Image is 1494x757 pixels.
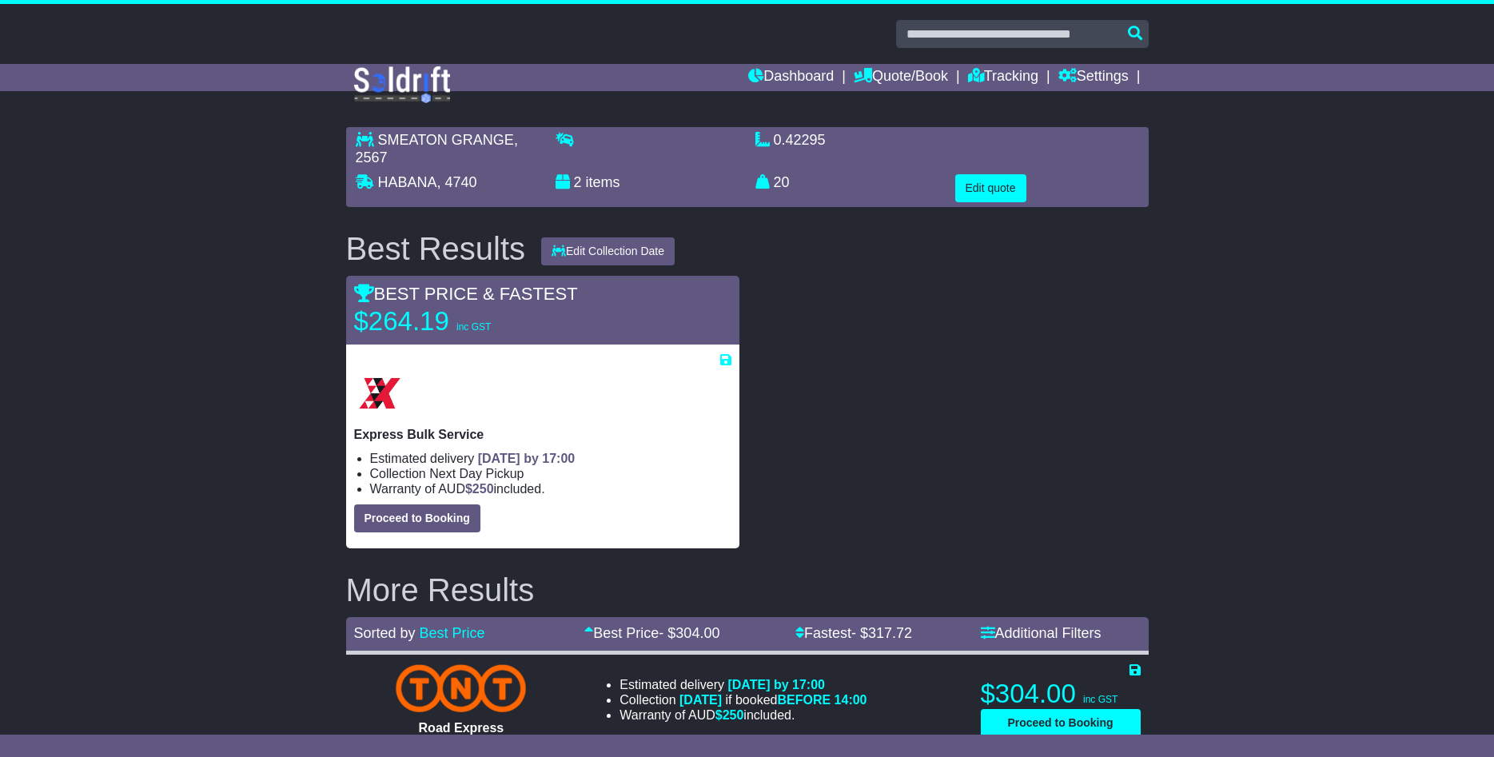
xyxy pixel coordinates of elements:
[370,481,731,496] li: Warranty of AUD included.
[354,368,405,419] img: Border Express: Express Bulk Service
[748,64,834,91] a: Dashboard
[478,452,576,465] span: [DATE] by 17:00
[378,174,437,190] span: HABANA
[620,707,867,723] li: Warranty of AUD included.
[338,231,534,266] div: Best Results
[370,466,731,481] li: Collection
[419,721,504,735] span: Road Express
[777,693,831,707] span: BEFORE
[968,64,1038,91] a: Tracking
[774,132,826,148] span: 0.42295
[346,572,1149,608] h2: More Results
[429,467,524,480] span: Next Day Pickup
[868,625,912,641] span: 317.72
[356,132,518,165] span: , 2567
[835,693,867,707] span: 14:00
[981,678,1141,710] p: $304.00
[620,677,867,692] li: Estimated delivery
[420,625,485,641] a: Best Price
[437,174,477,190] span: , 4740
[378,132,514,148] span: SMEATON GRANGE
[981,709,1141,737] button: Proceed to Booking
[727,678,825,691] span: [DATE] by 17:00
[1058,64,1129,91] a: Settings
[659,625,719,641] span: - $
[679,693,867,707] span: if booked
[981,625,1102,641] a: Additional Filters
[715,708,744,722] span: $
[584,625,719,641] a: Best Price- $304.00
[675,625,719,641] span: 304.00
[354,284,578,304] span: BEST PRICE & FASTEST
[854,64,948,91] a: Quote/Book
[472,482,494,496] span: 250
[723,708,744,722] span: 250
[955,174,1026,202] button: Edit quote
[851,625,912,641] span: - $
[370,451,731,466] li: Estimated delivery
[586,174,620,190] span: items
[795,625,912,641] a: Fastest- $317.72
[456,321,491,333] span: inc GST
[620,692,867,707] li: Collection
[354,625,416,641] span: Sorted by
[774,174,790,190] span: 20
[354,305,554,337] p: $264.19
[679,693,722,707] span: [DATE]
[574,174,582,190] span: 2
[465,482,494,496] span: $
[396,664,526,712] img: TNT Domestic: Road Express
[354,427,731,442] p: Express Bulk Service
[354,504,480,532] button: Proceed to Booking
[1083,694,1118,705] span: inc GST
[541,237,675,265] button: Edit Collection Date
